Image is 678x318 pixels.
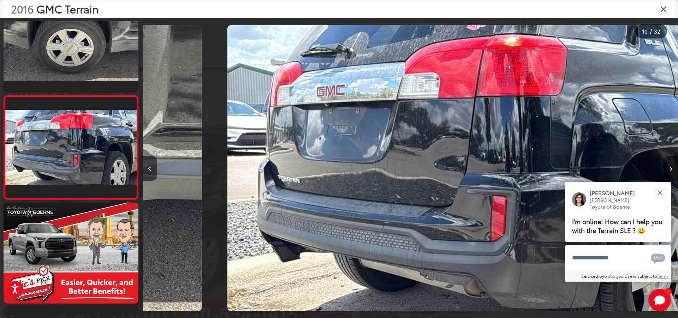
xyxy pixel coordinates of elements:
svg: Text [651,253,665,264]
textarea: Type your message [565,245,671,271]
span: GMC Terrain [36,1,99,16]
span: Use is subject to [624,273,657,279]
p: [PERSON_NAME] [590,189,642,197]
i: Close gallery [660,4,667,13]
p: [PERSON_NAME] Toyota of Boerne [590,197,642,210]
span: 32 [654,27,660,35]
img: 2016 GMC Terrain SLE-1 [2,3,139,80]
a: Gubagoo. [604,273,624,279]
span: I'm online! How can I help you with the Terrain SLE ? 😀 [572,217,662,235]
img: 2016 GMC Terrain SLE-1 [2,202,139,305]
button: Toggle Chat Window [648,289,671,311]
button: Previous image [143,156,157,181]
span: 10 [642,27,648,35]
button: Next image [664,156,678,181]
span: 2016 [11,1,34,16]
a: Terms [657,273,668,279]
div: Close[PERSON_NAME][PERSON_NAME] Toyota of BoerneI'm online! How can I help you with the Terrain S... [565,182,671,282]
span: Serviced by [581,273,604,279]
span: / [649,29,653,34]
svg: Start Chat [648,289,671,311]
span: 1 [667,290,669,293]
button: Close [652,185,667,200]
button: Chat with SMS [649,250,667,266]
img: 2016 GMC Terrain SLE-1 [4,110,138,185]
